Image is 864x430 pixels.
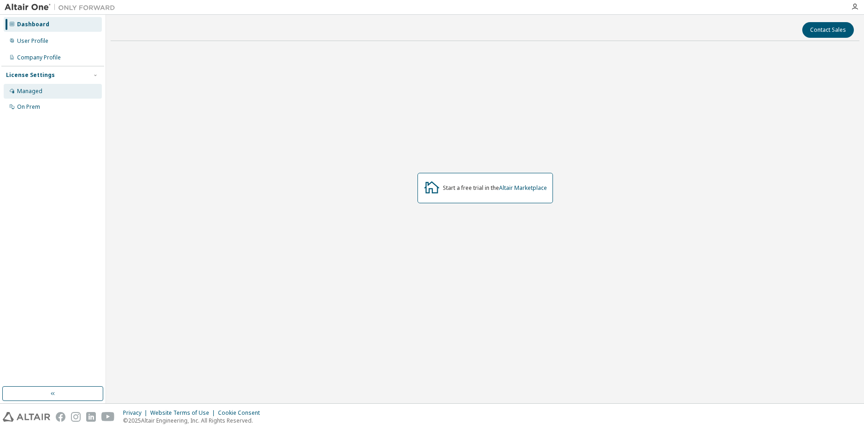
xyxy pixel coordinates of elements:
div: Managed [17,88,42,95]
div: Start a free trial in the [443,184,547,192]
div: Cookie Consent [218,409,265,417]
img: altair_logo.svg [3,412,50,422]
img: Altair One [5,3,120,12]
img: linkedin.svg [86,412,96,422]
div: Dashboard [17,21,49,28]
p: © 2025 Altair Engineering, Inc. All Rights Reserved. [123,417,265,424]
img: instagram.svg [71,412,81,422]
div: License Settings [6,71,55,79]
div: Company Profile [17,54,61,61]
img: youtube.svg [101,412,115,422]
div: Privacy [123,409,150,417]
a: Altair Marketplace [499,184,547,192]
img: facebook.svg [56,412,65,422]
div: On Prem [17,103,40,111]
div: User Profile [17,37,48,45]
button: Contact Sales [802,22,854,38]
div: Website Terms of Use [150,409,218,417]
